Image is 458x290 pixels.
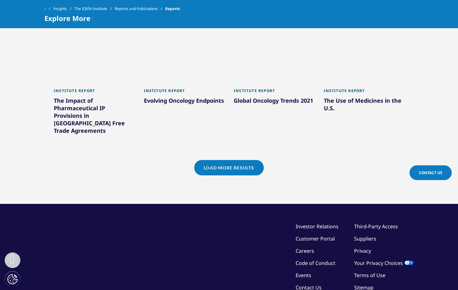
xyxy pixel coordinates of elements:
a: Code of Conduct [296,260,335,267]
button: Cookies Settings [5,271,20,287]
a: The IQVIA Institute [74,3,115,14]
div: Institute Report [54,88,135,97]
a: Institute Report The Impact of Pharmaceutical IP Provisions in [GEOGRAPHIC_DATA] Free Trade Agree... [54,85,135,151]
a: Terms of Use [354,272,385,279]
a: Privacy [354,247,371,254]
a: Your Privacy Choices [354,260,414,267]
a: Institute Report The Use of Medicines in the U.S. [324,85,405,128]
a: Reports and Publications [115,3,165,14]
div: Institute Report [144,88,225,97]
a: Load More Results [194,160,263,175]
div: The Use of Medicines in the U.S. [324,97,405,114]
a: Events [296,272,311,279]
span: Contact Us [419,170,442,175]
span: Explore More [44,14,90,22]
a: Contact Us [410,165,452,180]
div: Global Oncology Trends 2021 [234,97,314,107]
a: Investor Relations [296,223,338,230]
div: Institute Report [324,88,405,97]
div: Institute Report [234,88,314,97]
a: Careers [296,247,314,254]
a: Insights [53,3,74,14]
div: The Impact of Pharmaceutical IP Provisions in [GEOGRAPHIC_DATA] Free Trade Agreements [54,97,135,137]
a: Suppliers [354,235,376,242]
div: Evolving Oncology Endpoints [144,97,225,107]
span: Reports [165,3,180,14]
a: Customer Portal [296,235,335,242]
a: Institute Report Global Oncology Trends 2021 [234,85,314,121]
a: Third-Party Access [354,223,398,230]
a: Institute Report Evolving Oncology Endpoints [144,85,225,121]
